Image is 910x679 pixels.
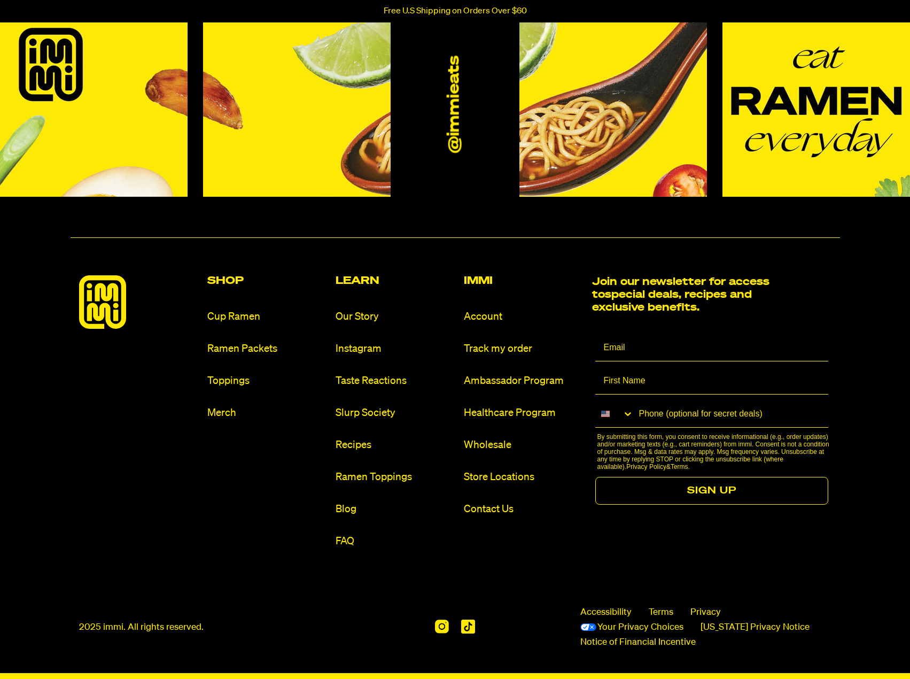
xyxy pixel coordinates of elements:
img: Instagram [519,9,707,197]
a: Account [464,310,584,324]
button: Search Countries [595,401,634,427]
a: Contact Us [464,502,584,516]
a: @immieats [446,56,464,153]
a: Merch [207,406,327,420]
img: California Consumer Privacy Act (CCPA) Opt-Out Icon [580,623,596,631]
p: By submitting this form, you consent to receive informational (e.g., order updates) and/or market... [597,433,831,470]
a: Taste Reactions [336,374,455,388]
h2: Join our newsletter for access to special deals, recipes and exclusive benefits. [592,275,776,314]
a: FAQ [336,534,455,549]
a: Store Locations [464,470,584,484]
h2: Immi [464,275,584,286]
p: Free U.S Shipping on Orders Over $60 [384,6,527,16]
a: Our Story [336,310,455,324]
h2: Shop [207,275,327,286]
img: TikTok [461,620,475,634]
a: Privacy [690,606,721,619]
h2: Learn [336,275,455,286]
img: immieats [79,275,126,329]
a: Track my order [464,342,584,356]
a: Terms [671,463,688,470]
a: Blog [336,502,455,516]
span: Accessibility [580,606,632,619]
input: First Name [595,368,828,395]
a: Recipes [336,438,455,452]
a: Slurp Society [336,406,455,420]
a: Ramen Toppings [336,470,455,484]
a: [US_STATE] Privacy Notice [701,621,810,634]
a: Cup Ramen [207,310,327,324]
a: Your Privacy Choices [580,621,683,634]
button: SIGN UP [595,477,828,505]
img: Instagram [203,9,391,197]
a: Ambassador Program [464,374,584,388]
a: Notice of Financial Incentive [580,636,696,649]
a: Toppings [207,374,327,388]
a: Privacy Policy [626,463,666,470]
a: Healthcare Program [464,406,584,420]
img: Instagram [722,9,910,197]
p: 2025 immi. All rights reserved. [79,621,204,634]
a: Wholesale [464,438,584,452]
img: United States [601,410,610,418]
a: Ramen Packets [207,342,327,356]
input: Phone (optional for secret deals) [634,401,828,427]
img: Instagram [435,620,448,634]
a: Terms [649,606,673,619]
input: Email [595,335,828,361]
a: Instagram [336,342,455,356]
